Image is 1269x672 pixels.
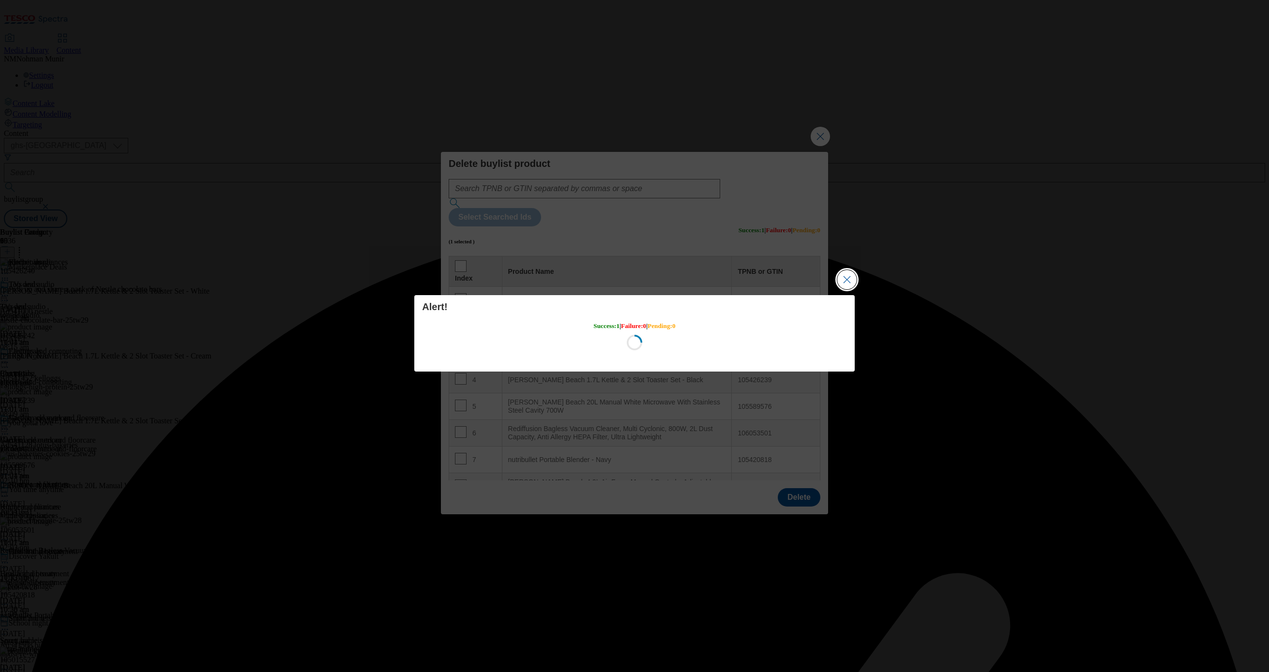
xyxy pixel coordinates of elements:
[593,322,675,330] h5: | |
[414,295,854,372] div: Modal
[422,301,846,313] h4: Alert!
[837,270,857,289] button: Close Modal
[648,322,676,329] span: Pending : 0
[621,322,646,329] span: Failure : 0
[593,322,619,329] span: Success : 1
